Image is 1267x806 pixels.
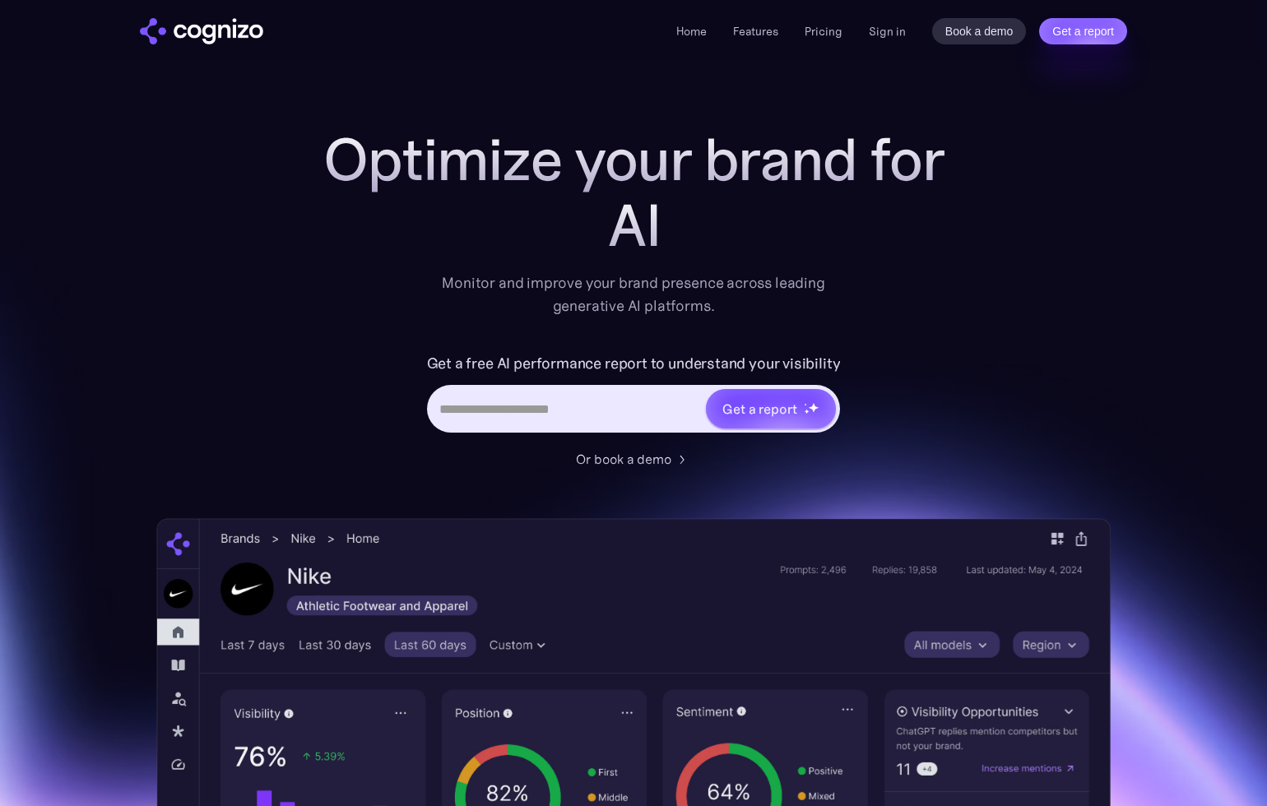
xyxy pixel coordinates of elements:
[804,409,810,415] img: star
[733,24,778,39] a: Features
[1039,18,1127,44] a: Get a report
[427,350,841,441] form: Hero URL Input Form
[427,350,841,377] label: Get a free AI performance report to understand your visibility
[304,192,963,258] div: AI
[431,271,836,317] div: Monitor and improve your brand presence across leading generative AI platforms.
[808,402,819,413] img: star
[704,387,838,430] a: Get a reportstarstarstar
[805,24,842,39] a: Pricing
[576,449,691,469] a: Or book a demo
[676,24,707,39] a: Home
[140,18,263,44] a: home
[869,21,906,41] a: Sign in
[804,403,806,405] img: star
[722,399,796,419] div: Get a report
[140,18,263,44] img: cognizo logo
[576,449,671,469] div: Or book a demo
[304,127,963,192] h1: Optimize your brand for
[932,18,1027,44] a: Book a demo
